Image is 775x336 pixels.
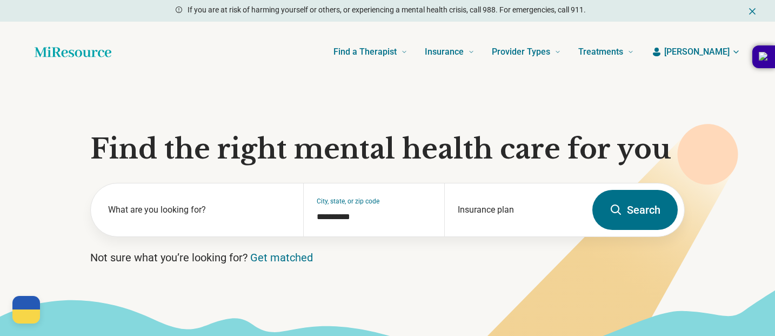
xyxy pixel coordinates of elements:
[250,251,313,264] a: Get matched
[108,203,290,216] label: What are you looking for?
[592,190,678,230] button: Search
[90,250,685,265] p: Not sure what you’re looking for?
[333,30,407,74] a: Find a Therapist
[492,44,550,60] span: Provider Types
[90,133,685,166] h1: Find the right mental health care for you
[664,45,730,58] span: [PERSON_NAME]
[578,30,634,74] a: Treatments
[425,44,464,60] span: Insurance
[578,44,623,60] span: Treatments
[747,4,758,17] button: Dismiss
[425,30,475,74] a: Insurance
[492,30,561,74] a: Provider Types
[35,41,111,63] a: Home page
[188,4,586,16] p: If you are at risk of harming yourself or others, or experiencing a mental health crisis, call 98...
[651,45,740,58] button: [PERSON_NAME]
[333,44,397,60] span: Find a Therapist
